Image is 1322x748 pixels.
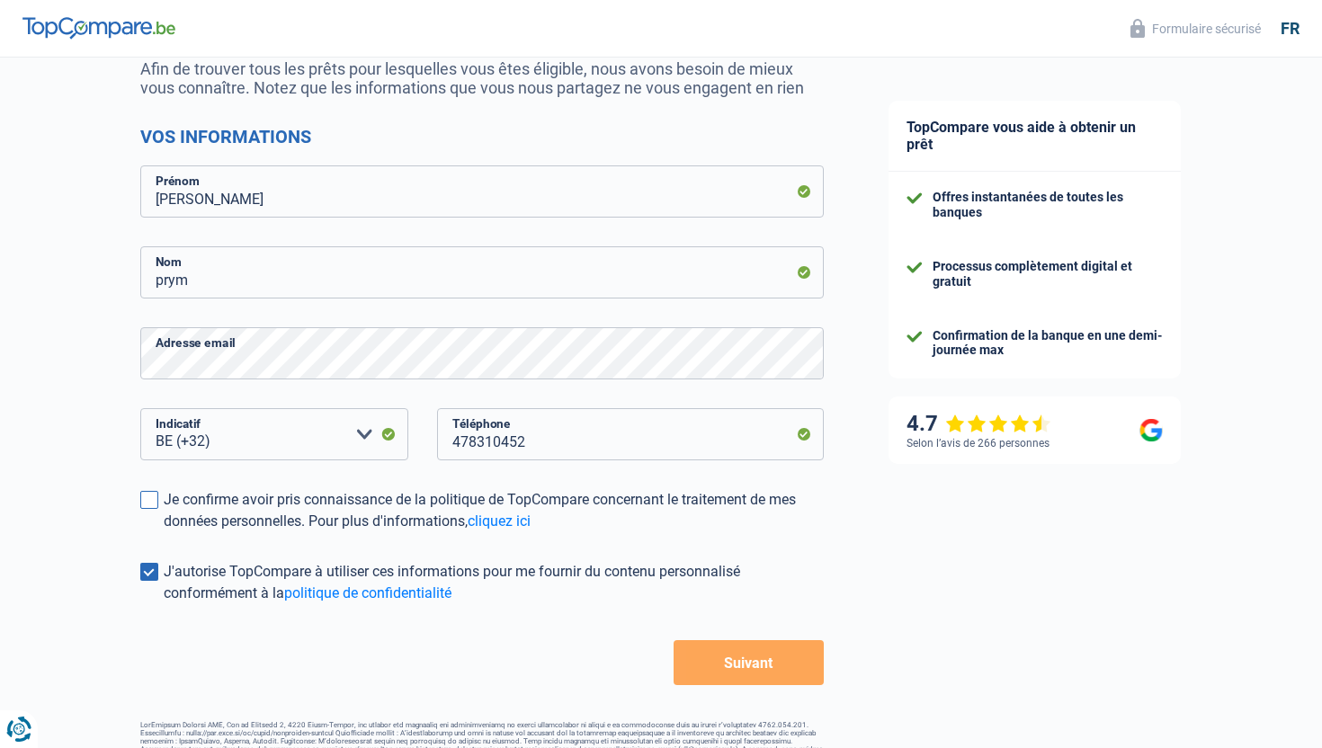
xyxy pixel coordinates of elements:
[1281,19,1300,39] div: fr
[933,259,1163,289] div: Processus complètement digital et gratuit
[284,584,451,601] a: politique de confidentialité
[22,17,175,39] img: TopCompare Logo
[933,328,1163,359] div: Confirmation de la banque en une demi-journée max
[140,126,824,147] h2: Vos informations
[1120,13,1272,43] button: Formulaire sécurisé
[468,512,531,530] a: cliquez ici
[674,640,824,685] button: Suivant
[907,437,1050,450] div: Selon l’avis de 266 personnes
[4,572,5,573] img: Advertisement
[889,101,1181,172] div: TopCompare vous aide à obtenir un prêt
[437,408,824,460] input: 401020304
[140,59,824,97] p: Afin de trouver tous les prêts pour lesquelles vous êtes éligible, nous avons besoin de mieux vou...
[164,561,824,604] div: J'autorise TopCompare à utiliser ces informations pour me fournir du contenu personnalisé conform...
[907,411,1051,437] div: 4.7
[933,190,1163,220] div: Offres instantanées de toutes les banques
[164,489,824,532] div: Je confirme avoir pris connaissance de la politique de TopCompare concernant le traitement de mes...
